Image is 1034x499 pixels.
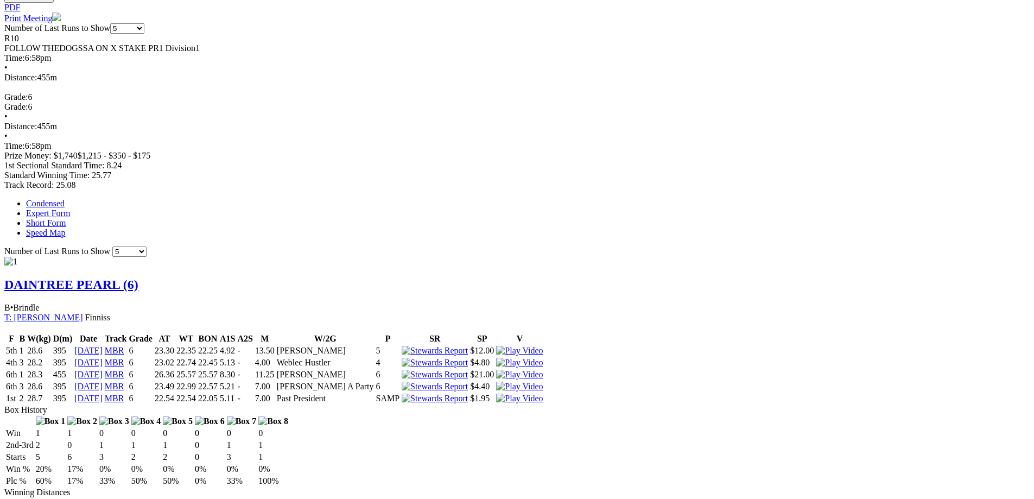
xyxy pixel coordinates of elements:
span: Time: [4,141,25,150]
td: 17% [67,464,98,475]
td: 6th [5,369,17,380]
a: Short Form [26,218,66,228]
th: AT [154,333,175,344]
td: [PERSON_NAME] [276,369,375,380]
td: Win [5,428,34,439]
div: Download [4,3,1030,12]
img: Box 3 [99,416,129,426]
td: 4.00 [255,357,275,368]
td: 4th [5,357,17,368]
td: 5 [376,345,401,356]
th: BON [198,333,218,344]
td: 22.99 [176,381,196,392]
td: 0 [226,428,257,439]
span: 25.08 [56,180,75,190]
div: FOLLOW THEDOGSSA ON X STAKE PR1 Division1 [4,43,1030,53]
td: 3 [18,357,26,368]
img: Stewards Report [402,358,468,368]
td: 50% [131,476,162,487]
a: View replay [496,382,543,391]
img: Box 8 [258,416,288,426]
td: Past President [276,393,375,404]
td: - [237,369,253,380]
td: 60% [35,476,66,487]
td: 0% [258,464,289,475]
span: R10 [4,34,19,43]
th: Date [74,333,103,344]
td: 22.74 [176,357,196,368]
a: View replay [496,370,543,379]
a: PDF [4,3,20,12]
a: Print Meeting [4,14,61,23]
td: - [237,393,253,404]
td: 0 [99,428,130,439]
td: 1 [18,369,26,380]
img: Stewards Report [402,370,468,380]
div: Number of Last Runs to Show [4,23,1030,34]
td: 22.54 [176,393,196,404]
span: B Brindle [4,303,39,312]
img: Play Video [496,346,543,356]
td: 5th [5,345,17,356]
td: - [237,357,253,368]
td: 6 [128,393,153,404]
td: 33% [99,476,130,487]
a: MBR [105,370,124,379]
td: 7.00 [255,393,275,404]
img: 1 [4,257,17,267]
td: 100% [258,476,289,487]
td: 5.11 [219,393,236,404]
td: 23.49 [154,381,175,392]
img: Stewards Report [402,394,468,403]
td: 22.45 [198,357,218,368]
td: 1 [226,440,257,451]
td: 1 [258,440,289,451]
img: Box 1 [36,416,66,426]
td: 22.54 [154,393,175,404]
td: SAMP [376,393,401,404]
td: 2nd-3rd [5,440,34,451]
a: [DATE] [74,358,103,367]
td: 1st [5,393,17,404]
th: WT [176,333,196,344]
td: 22.35 [176,345,196,356]
td: 6 [376,369,401,380]
td: - [237,381,253,392]
td: 2 [131,452,162,463]
div: Prize Money: $1,740 [4,151,1030,161]
td: Win % [5,464,34,475]
td: 3 [18,381,26,392]
td: Plc % [5,476,34,487]
span: 8.24 [106,161,122,170]
span: $1,215 - $350 - $175 [78,151,151,160]
a: [DATE] [74,346,103,355]
td: 13.50 [255,345,275,356]
td: 6 [376,381,401,392]
td: 23.02 [154,357,175,368]
span: Finniss [85,313,110,322]
td: 1 [18,345,26,356]
td: 4 [376,357,401,368]
td: 33% [226,476,257,487]
td: 0 [194,428,225,439]
img: Box 4 [131,416,161,426]
td: 28.6 [27,345,52,356]
span: • [4,63,8,72]
th: F [5,333,17,344]
div: Winning Distances [4,488,1030,497]
img: Play Video [496,370,543,380]
th: W(kg) [27,333,52,344]
th: P [376,333,401,344]
td: 395 [53,393,73,404]
span: 1st Sectional Standard Time: [4,161,104,170]
td: 17% [67,476,98,487]
td: 0 [131,428,162,439]
th: B [18,333,26,344]
a: [DATE] [74,382,103,391]
th: V [496,333,543,344]
td: 4.92 [219,345,236,356]
span: Distance: [4,73,37,82]
a: MBR [105,346,124,355]
td: 28.6 [27,381,52,392]
td: 0 [194,452,225,463]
